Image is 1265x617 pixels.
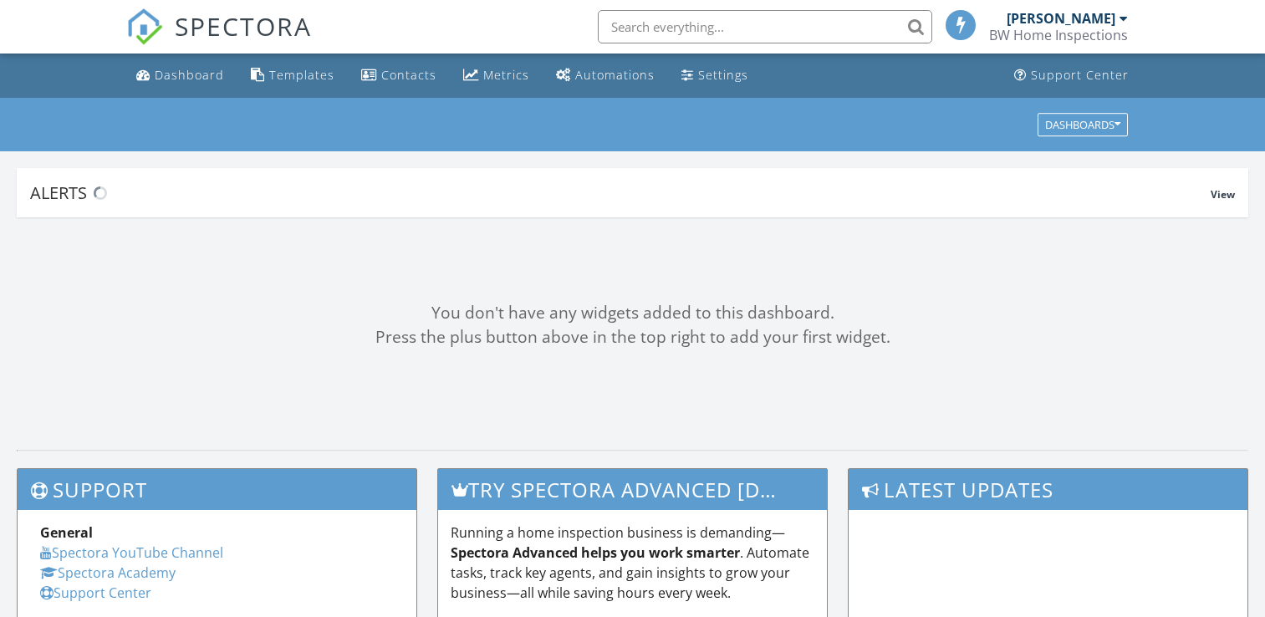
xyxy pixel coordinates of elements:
[381,67,436,83] div: Contacts
[130,60,231,91] a: Dashboard
[244,60,341,91] a: Templates
[698,67,748,83] div: Settings
[1038,113,1128,136] button: Dashboards
[483,67,529,83] div: Metrics
[457,60,536,91] a: Metrics
[451,543,740,562] strong: Spectora Advanced helps you work smarter
[675,60,755,91] a: Settings
[549,60,661,91] a: Automations (Basic)
[451,523,814,603] p: Running a home inspection business is demanding— . Automate tasks, track key agents, and gain ins...
[575,67,655,83] div: Automations
[126,23,312,58] a: SPECTORA
[269,67,334,83] div: Templates
[17,325,1248,349] div: Press the plus button above in the top right to add your first widget.
[155,67,224,83] div: Dashboard
[40,543,223,562] a: Spectora YouTube Channel
[1007,10,1115,27] div: [PERSON_NAME]
[1007,60,1135,91] a: Support Center
[126,8,163,45] img: The Best Home Inspection Software - Spectora
[1031,67,1129,83] div: Support Center
[40,563,176,582] a: Spectora Academy
[18,469,416,510] h3: Support
[40,584,151,602] a: Support Center
[1045,119,1120,130] div: Dashboards
[30,181,1211,204] div: Alerts
[598,10,932,43] input: Search everything...
[989,27,1128,43] div: BW Home Inspections
[849,469,1247,510] h3: Latest Updates
[40,523,93,542] strong: General
[355,60,443,91] a: Contacts
[17,301,1248,325] div: You don't have any widgets added to this dashboard.
[438,469,827,510] h3: Try spectora advanced [DATE]
[1211,187,1235,201] span: View
[175,8,312,43] span: SPECTORA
